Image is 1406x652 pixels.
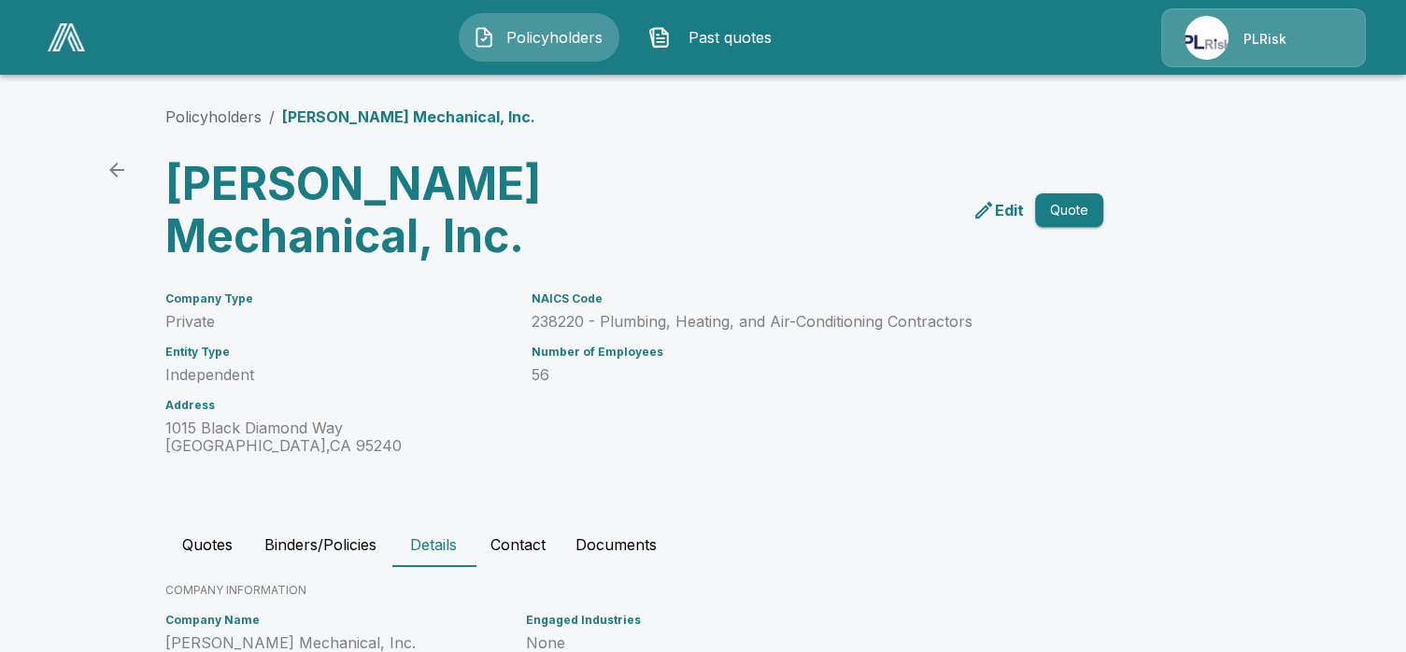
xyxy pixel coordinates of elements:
[165,614,519,627] h6: Company Name
[165,292,509,305] h6: Company Type
[995,199,1024,221] p: Edit
[165,582,1242,599] p: COMPANY INFORMATION
[165,158,627,262] h3: [PERSON_NAME] Mechanical, Inc.
[532,346,1058,359] h6: Number of Employees
[165,106,535,128] nav: breadcrumb
[476,522,561,567] button: Contact
[391,522,476,567] button: Details
[165,346,509,359] h6: Entity Type
[459,13,619,62] button: Policyholders IconPolicyholders
[165,399,509,412] h6: Address
[648,26,671,49] img: Past quotes Icon
[48,23,85,51] img: AA Logo
[165,522,249,567] button: Quotes
[1035,193,1103,228] button: Quote
[269,106,275,128] li: /
[561,522,672,567] button: Documents
[503,26,605,49] span: Policyholders
[165,522,1242,567] div: policyholder tabs
[165,107,262,126] a: Policyholders
[532,313,1058,331] p: 238220 - Plumbing, Heating, and Air-Conditioning Contractors
[532,292,1058,305] h6: NAICS Code
[165,366,509,384] p: Independent
[165,313,509,331] p: Private
[969,195,1028,225] a: edit
[526,634,970,652] p: None
[98,151,135,189] a: back
[532,366,1058,384] p: 56
[678,26,781,49] span: Past quotes
[282,106,535,128] p: [PERSON_NAME] Mechanical, Inc.
[165,419,509,455] p: 1015 Black Diamond Way [GEOGRAPHIC_DATA] , CA 95240
[165,634,519,652] p: [PERSON_NAME] Mechanical, Inc.
[473,26,495,49] img: Policyholders Icon
[526,614,970,627] h6: Engaged Industries
[249,522,391,567] button: Binders/Policies
[634,13,795,62] button: Past quotes IconPast quotes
